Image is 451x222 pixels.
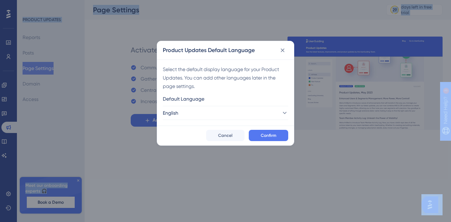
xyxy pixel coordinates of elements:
[49,4,51,9] div: 3
[163,46,255,55] h2: Product Updates Default Language
[421,194,443,215] iframe: UserGuiding AI Assistant Launcher
[261,133,276,138] span: Confirm
[163,109,178,117] span: English
[163,65,288,90] div: Select the default display language for your Product Updates. You can add other languages later i...
[163,95,204,103] span: Default Language
[17,2,44,10] span: Need Help?
[218,133,233,138] span: Cancel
